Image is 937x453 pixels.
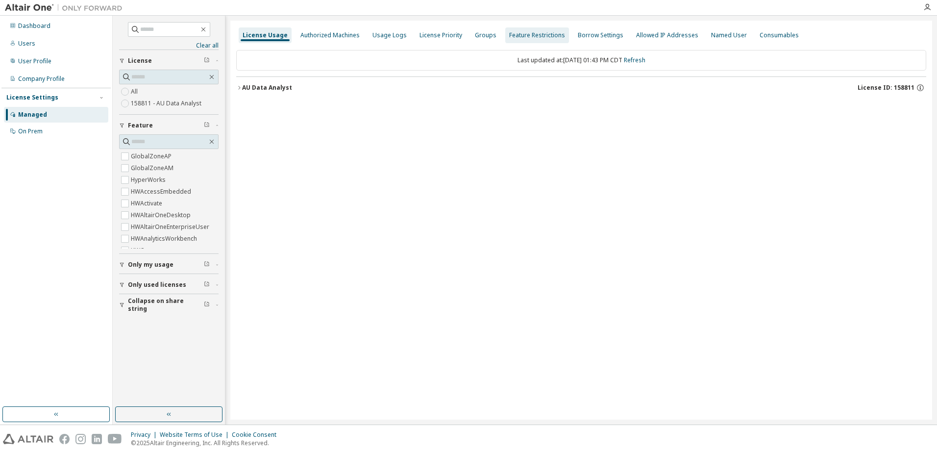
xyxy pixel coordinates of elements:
[128,122,153,129] span: Feature
[636,31,698,39] div: Allowed IP Addresses
[6,94,58,101] div: License Settings
[204,281,210,289] span: Clear filter
[131,151,173,162] label: GlobalZoneAP
[232,431,282,439] div: Cookie Consent
[128,57,152,65] span: License
[243,31,288,39] div: License Usage
[131,221,211,233] label: HWAltairOneEnterpriseUser
[3,434,53,444] img: altair_logo.svg
[75,434,86,444] img: instagram.svg
[18,57,51,65] div: User Profile
[204,261,210,269] span: Clear filter
[18,40,35,48] div: Users
[131,174,168,186] label: HyperWorks
[204,301,210,309] span: Clear filter
[475,31,496,39] div: Groups
[119,50,219,72] button: License
[119,115,219,136] button: Feature
[858,84,914,92] span: License ID: 158811
[92,434,102,444] img: linkedin.svg
[131,245,170,256] label: HWCompose
[131,86,140,98] label: All
[18,127,43,135] div: On Prem
[131,209,193,221] label: HWAltairOneDesktop
[108,434,122,444] img: youtube.svg
[131,439,282,447] p: © 2025 Altair Engineering, Inc. All Rights Reserved.
[128,261,173,269] span: Only my usage
[131,431,160,439] div: Privacy
[711,31,747,39] div: Named User
[204,122,210,129] span: Clear filter
[128,297,204,313] span: Collapse on share string
[119,42,219,50] a: Clear all
[236,77,926,99] button: AU Data AnalystLicense ID: 158811
[236,50,926,71] div: Last updated at: [DATE] 01:43 PM CDT
[18,22,50,30] div: Dashboard
[624,56,645,64] a: Refresh
[18,75,65,83] div: Company Profile
[18,111,47,119] div: Managed
[131,233,199,245] label: HWAnalyticsWorkbench
[59,434,70,444] img: facebook.svg
[131,162,175,174] label: GlobalZoneAM
[300,31,360,39] div: Authorized Machines
[509,31,565,39] div: Feature Restrictions
[5,3,127,13] img: Altair One
[131,198,164,209] label: HWActivate
[119,294,219,316] button: Collapse on share string
[419,31,462,39] div: License Priority
[204,57,210,65] span: Clear filter
[160,431,232,439] div: Website Terms of Use
[131,186,193,198] label: HWAccessEmbedded
[372,31,407,39] div: Usage Logs
[578,31,623,39] div: Borrow Settings
[119,254,219,276] button: Only my usage
[128,281,186,289] span: Only used licenses
[760,31,799,39] div: Consumables
[119,274,219,296] button: Only used licenses
[242,84,292,92] div: AU Data Analyst
[131,98,203,109] label: 158811 - AU Data Analyst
